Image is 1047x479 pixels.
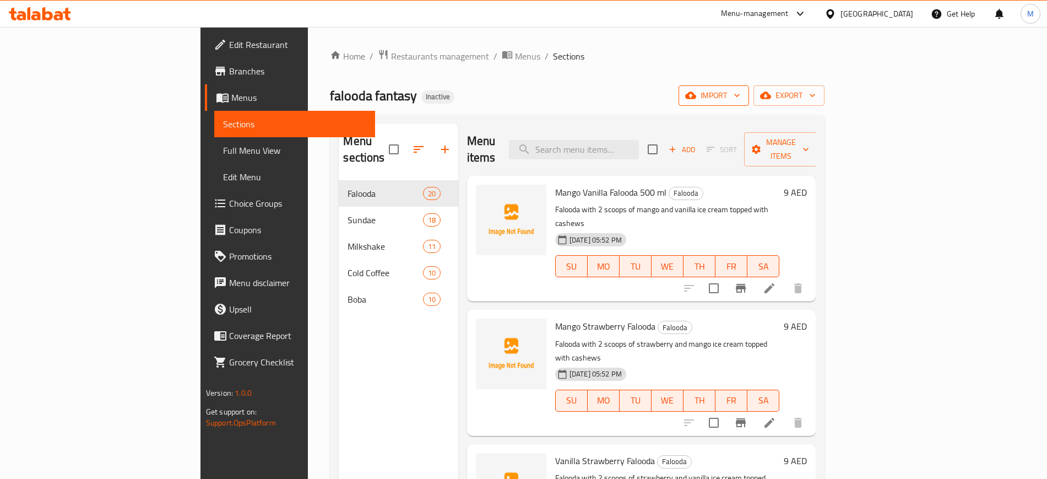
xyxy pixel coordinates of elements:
[720,392,743,408] span: FR
[785,275,811,302] button: delete
[348,240,422,253] div: Milkshake
[348,266,422,279] span: Cold Coffee
[555,318,655,335] span: Mango Strawberry Falooda
[423,240,441,253] div: items
[205,270,375,296] a: Menu disclaimer
[339,260,458,286] div: Cold Coffee10
[747,390,779,412] button: SA
[339,286,458,313] div: Boba10
[555,203,779,230] p: Falooda with 2 scoops of mango and vanilla ice cream topped with cashews
[206,386,233,400] span: Version:
[229,250,366,263] span: Promotions
[752,259,775,275] span: SA
[555,255,588,277] button: SU
[223,144,366,157] span: Full Menu View
[728,275,754,302] button: Branch-specific-item
[683,255,715,277] button: TH
[205,243,375,270] a: Promotions
[515,50,540,63] span: Menus
[753,85,824,106] button: export
[656,392,679,408] span: WE
[679,85,749,106] button: import
[424,189,440,199] span: 20
[747,255,779,277] button: SA
[687,89,740,103] span: import
[702,411,725,434] span: Select to update
[762,89,816,103] span: export
[728,410,754,436] button: Branch-specific-item
[339,180,458,207] div: Falooda20
[229,64,366,78] span: Branches
[509,140,639,159] input: search
[560,392,583,408] span: SU
[545,50,549,63] li: /
[785,410,811,436] button: delete
[206,405,257,419] span: Get support on:
[348,187,422,200] span: Falooda
[339,176,458,317] nav: Menu sections
[784,185,807,200] h6: 9 AED
[588,255,620,277] button: MO
[421,90,454,104] div: Inactive
[624,259,647,275] span: TU
[205,84,375,111] a: Menus
[744,132,818,166] button: Manage items
[683,390,715,412] button: TH
[658,455,691,468] span: Falooda
[763,416,776,429] a: Edit menu item
[784,319,807,334] h6: 9 AED
[588,390,620,412] button: MO
[205,296,375,322] a: Upsell
[206,416,276,430] a: Support.OpsPlatform
[664,141,699,158] span: Add item
[424,241,440,252] span: 11
[205,31,375,58] a: Edit Restaurant
[1027,8,1034,20] span: M
[592,259,615,275] span: MO
[423,266,441,279] div: items
[652,255,683,277] button: WE
[229,356,366,369] span: Grocery Checklist
[476,319,546,389] img: Mango Strawberry Falooda
[699,141,744,158] span: Select section first
[214,111,375,137] a: Sections
[669,187,703,200] span: Falooda
[753,136,809,163] span: Manage items
[565,369,626,379] span: [DATE] 05:52 PM
[658,321,692,334] span: Falooda
[424,215,440,225] span: 18
[432,136,458,163] button: Add section
[720,259,743,275] span: FR
[702,277,725,300] span: Select to update
[553,50,584,63] span: Sections
[784,453,807,469] h6: 9 AED
[348,293,422,306] span: Boba
[423,293,441,306] div: items
[555,337,779,365] p: Falooda with 2 scoops of strawberry and mango ice cream topped with cashews
[382,138,405,161] span: Select all sections
[664,141,699,158] button: Add
[721,7,789,20] div: Menu-management
[669,187,703,200] div: Falooda
[688,259,711,275] span: TH
[763,282,776,295] a: Edit menu item
[339,233,458,260] div: Milkshake11
[229,303,366,316] span: Upsell
[641,138,664,161] span: Select section
[502,49,540,63] a: Menus
[555,390,588,412] button: SU
[205,349,375,375] a: Grocery Checklist
[565,235,626,245] span: [DATE] 05:52 PM
[424,294,440,305] span: 10
[620,255,652,277] button: TU
[229,38,366,51] span: Edit Restaurant
[205,217,375,243] a: Coupons
[378,49,489,63] a: Restaurants management
[840,8,913,20] div: [GEOGRAPHIC_DATA]
[555,453,655,469] span: Vanilla Strawberry Falooda
[348,213,422,227] div: Sundae
[467,133,496,166] h2: Menu items
[423,187,441,200] div: items
[205,58,375,84] a: Branches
